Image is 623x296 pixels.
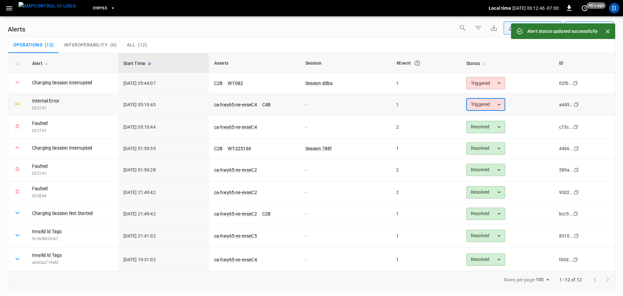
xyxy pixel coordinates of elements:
[489,5,511,11] p: Local time
[508,25,552,32] div: Any Status
[391,138,461,159] td: 1
[559,80,573,86] div: 02fb...
[127,42,135,48] span: All
[32,59,51,67] span: Alert
[93,5,107,12] span: HWY65
[300,181,391,204] td: -
[466,142,505,155] div: Resolved
[504,277,535,283] p: Rows per page:
[391,181,461,204] td: 2
[466,186,505,199] div: Resolved
[559,145,574,152] div: 4466...
[8,24,25,34] h6: Alerts
[32,228,62,235] a: Invalid Id Tags
[391,159,461,181] td: 2
[559,124,573,130] div: c73c...
[118,159,209,181] td: [DATE] 01:59:28
[527,25,598,37] div: Alert status updated successfully
[559,256,573,263] div: fd3d...
[466,98,505,111] div: Triggered
[123,59,154,67] span: Start Time
[18,2,76,10] img: ampcontrol.io logo
[300,248,391,272] td: -
[573,189,580,196] div: copy
[214,233,257,238] a: ca-hwy65-ne-evseC5
[391,73,461,94] td: 1
[214,146,223,151] a: C2B
[580,3,590,13] button: set refresh interval
[32,252,62,258] a: Invalid Id Tags
[573,145,580,152] div: copy
[554,53,615,73] th: ID
[262,211,271,216] a: C2B
[391,94,461,116] td: 1
[559,211,573,217] div: bcc5...
[573,232,580,239] div: copy
[572,80,579,87] div: copy
[118,248,209,272] td: [DATE] 19:31:02
[209,53,300,73] th: Assets
[110,42,116,48] span: ( 0 )
[305,146,332,151] a: Session 788f
[466,208,505,220] div: Resolved
[577,22,614,34] div: Last 24 hrs
[90,2,118,15] button: HWY65
[214,102,257,107] a: ca-hwy65-ne-evseC4
[391,204,461,224] td: 1
[572,256,579,263] div: copy
[118,204,209,224] td: [DATE] 21:49:42
[300,94,391,116] td: -
[118,224,209,248] td: [DATE] 21:41:02
[32,79,92,86] a: Charging Session Interrupted
[603,27,613,36] button: Close
[262,102,271,107] a: C4B
[32,105,113,112] span: 023741
[609,3,619,13] div: profile-icon
[214,124,257,130] a: ca-hwy65-ne-evseC4
[13,42,42,48] span: Operations
[32,185,48,192] a: Faulted
[512,5,559,11] p: [DATE] 06:12:46 -07:00
[300,224,391,248] td: -
[573,210,579,217] div: copy
[32,260,113,266] span: a06faa719ef2
[228,146,251,151] a: WT-225166
[32,128,113,134] span: 023741
[573,101,580,108] div: copy
[587,2,606,9] span: 40 s ago
[559,233,574,239] div: 8310...
[466,59,488,67] span: Status
[573,123,579,131] div: copy
[559,101,574,108] div: a445...
[396,57,456,69] div: #Event
[32,145,92,151] a: Charging Session Interrupted
[559,277,582,283] p: 1–12 of 12
[228,81,243,86] a: WT-082
[118,94,209,116] td: [DATE] 05:10:45
[214,211,257,216] a: ca-hwy65-ne-evseC2
[32,171,113,177] span: 023741
[32,120,48,126] a: Faulted
[300,53,391,73] th: Session
[45,42,54,48] span: ( 12 )
[536,275,551,284] div: 100
[559,189,574,196] div: 9302...
[32,193,113,199] span: 023844
[32,210,93,216] a: Charging Session Not Started
[118,138,209,159] td: [DATE] 01:59:35
[214,190,257,195] a: ca-hwy65-ne-evseC2
[559,167,574,173] div: 589a...
[32,236,113,242] span: 9c36f802fc67
[64,42,108,48] span: Interoperability
[32,97,59,104] a: Internal Error
[466,230,505,242] div: Resolved
[411,57,423,69] button: An event is a single occurrence of an issue. An alert groups related events for the same asset, m...
[138,42,147,48] span: ( 12 )
[214,257,257,262] a: ca-hwy65-ne-evseC4
[466,253,505,266] div: Resolved
[214,167,257,173] a: ca-hwy65-ne-evseC2
[118,181,209,204] td: [DATE] 21:49:42
[391,248,461,272] td: 1
[573,166,580,174] div: copy
[466,121,505,133] div: Resolved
